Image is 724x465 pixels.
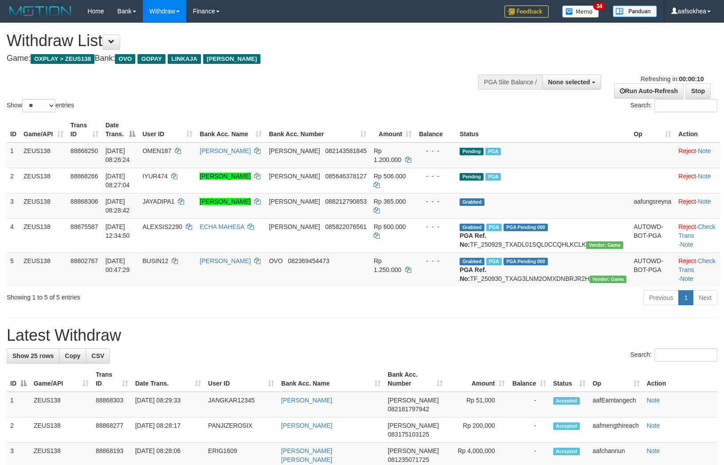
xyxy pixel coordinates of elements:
[106,147,130,163] span: [DATE] 08:26:24
[678,223,715,239] a: Check Trans
[456,117,630,142] th: Status
[374,223,405,230] span: Rp 600.000
[7,289,295,302] div: Showing 1 to 5 of 5 entries
[485,148,501,155] span: Marked by aaftrukkakada
[31,54,94,64] span: OXPLAY > ZEUS138
[415,117,456,142] th: Balance
[486,258,502,265] span: Marked by aafsreyleap
[419,222,452,231] div: - - -
[325,147,366,154] span: Copy 082143581845 to clipboard
[7,218,20,252] td: 4
[456,218,630,252] td: TF_250929_TXADL01SQL0CCQHLKCLK
[675,168,720,193] td: ·
[456,252,630,287] td: TF_250930_TXAG3LNM2OMXDNBRJR2H
[12,352,54,359] span: Show 25 rows
[203,54,260,64] span: [PERSON_NAME]
[446,366,508,392] th: Amount: activate to sort column ascending
[30,366,92,392] th: Game/API: activate to sort column ascending
[590,276,627,283] span: Vendor URL: https://trx31.1velocity.biz
[269,173,320,180] span: [PERSON_NAME]
[205,418,278,443] td: PANJIZEROSIX
[7,366,30,392] th: ID: activate to sort column descending
[132,418,205,443] td: [DATE] 08:28:17
[59,348,86,363] a: Copy
[7,392,30,418] td: 1
[200,173,251,180] a: [PERSON_NAME]
[460,258,484,265] span: Grabbed
[675,117,720,142] th: Action
[678,223,696,230] a: Reject
[20,193,67,218] td: ZEUS138
[630,193,675,218] td: aafungsreyna
[641,75,704,83] span: Refreshing in:
[643,290,679,305] a: Previous
[91,352,104,359] span: CSV
[486,224,502,231] span: Marked by aafpengsreynich
[504,5,549,18] img: Feedback.jpg
[281,397,332,404] a: [PERSON_NAME]
[92,392,132,418] td: 88868303
[388,397,439,404] span: [PERSON_NAME]
[419,256,452,265] div: - - -
[7,418,30,443] td: 2
[593,2,605,10] span: 34
[680,241,693,248] a: Note
[325,198,366,205] span: Copy 088212790853 to clipboard
[460,224,484,231] span: Grabbed
[678,290,693,305] a: 1
[269,223,320,230] span: [PERSON_NAME]
[374,257,401,273] span: Rp 1.250.000
[7,193,20,218] td: 3
[419,172,452,181] div: - - -
[698,147,711,154] a: Note
[71,223,98,230] span: 88675587
[142,257,168,264] span: BUSIN12
[20,252,67,287] td: ZEUS138
[139,117,196,142] th: User ID: activate to sort column ascending
[679,75,704,83] strong: 00:00:10
[388,406,429,413] span: Copy 082181797942 to clipboard
[374,147,401,163] span: Rp 1.200.000
[7,348,59,363] a: Show 25 rows
[106,173,130,189] span: [DATE] 08:27:04
[288,257,329,264] span: Copy 082369454473 to clipboard
[71,198,98,205] span: 88868306
[20,117,67,142] th: Game/API: activate to sort column ascending
[71,257,98,264] span: 88802767
[281,447,332,463] a: [PERSON_NAME] [PERSON_NAME]
[460,148,484,155] span: Pending
[106,257,130,273] span: [DATE] 00:47:29
[132,392,205,418] td: [DATE] 08:29:33
[675,218,720,252] td: · ·
[205,392,278,418] td: JANGKAR12345
[614,83,684,99] a: Run Auto-Refresh
[678,147,696,154] a: Reject
[30,392,92,418] td: ZEUS138
[553,422,580,430] span: Accepted
[446,418,508,443] td: Rp 200,000
[20,142,67,168] td: ZEUS138
[630,99,717,112] label: Search:
[200,198,251,205] a: [PERSON_NAME]
[460,198,484,206] span: Grabbed
[92,366,132,392] th: Trans ID: activate to sort column ascending
[654,99,717,112] input: Search:
[508,366,550,392] th: Balance: activate to sort column ascending
[630,218,675,252] td: AUTOWD-BOT-PGA
[630,252,675,287] td: AUTOWD-BOT-PGA
[478,75,542,90] div: PGA Site Balance /
[200,257,251,264] a: [PERSON_NAME]
[7,99,74,112] label: Show entries
[325,223,366,230] span: Copy 085822076561 to clipboard
[630,348,717,362] label: Search:
[71,173,98,180] span: 88868266
[419,197,452,206] div: - - -
[374,173,405,180] span: Rp 506.000
[460,232,486,248] b: PGA Ref. No:
[370,117,415,142] th: Amount: activate to sort column ascending
[7,252,20,287] td: 5
[698,173,711,180] a: Note
[102,117,139,142] th: Date Trans.: activate to sort column descending
[675,193,720,218] td: ·
[388,431,429,438] span: Copy 083175103125 to clipboard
